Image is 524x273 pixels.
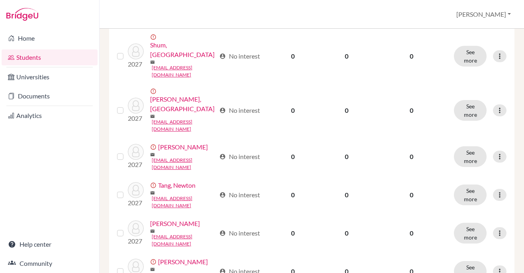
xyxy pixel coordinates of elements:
a: Shum, [GEOGRAPHIC_DATA] [150,40,216,59]
img: Bridge-U [6,8,38,21]
a: Analytics [2,108,98,124]
span: mail [150,114,155,119]
button: See more [454,223,487,244]
td: 0 [267,214,319,252]
td: 0 [267,137,319,176]
img: Tam, Devin [128,144,144,160]
td: 0 [267,176,319,214]
p: 0 [379,152,444,161]
div: No interest [219,152,260,161]
a: Students [2,49,98,65]
button: See more [454,100,487,121]
img: Tsimpli, Angeliki [128,220,144,236]
a: Community [2,255,98,271]
p: 2027 [128,59,144,69]
img: Tang, Newton [128,182,144,198]
button: See more [454,46,487,67]
span: account_circle [219,53,226,59]
a: [EMAIL_ADDRESS][DOMAIN_NAME] [152,233,216,247]
td: 0 [319,83,374,137]
div: No interest [219,106,260,115]
p: 2027 [128,236,144,246]
span: error_outline [150,144,158,150]
p: 0 [379,51,444,61]
span: mail [150,191,155,195]
a: [PERSON_NAME] [158,142,208,152]
span: mail [150,267,155,272]
div: No interest [219,190,260,200]
a: Home [2,30,98,46]
a: Universities [2,69,98,85]
td: 0 [267,29,319,83]
span: error_outline [150,182,158,189]
div: No interest [219,228,260,238]
a: [EMAIL_ADDRESS][DOMAIN_NAME] [152,195,216,209]
span: mail [150,60,155,65]
span: account_circle [219,192,226,198]
a: [EMAIL_ADDRESS][DOMAIN_NAME] [152,118,216,133]
p: 0 [379,190,444,200]
span: error_outline [150,88,158,94]
td: 0 [319,176,374,214]
button: See more [454,146,487,167]
img: Shum, Kingston [128,43,144,59]
a: [PERSON_NAME], [GEOGRAPHIC_DATA] [150,94,216,114]
span: mail [150,152,155,157]
span: error_outline [150,259,158,265]
img: Takanashi, Kouta [128,98,144,114]
div: No interest [219,51,260,61]
p: 0 [379,106,444,115]
p: 2027 [128,198,144,208]
span: account_circle [219,107,226,114]
a: Tang, Newton [158,181,196,190]
p: 0 [379,228,444,238]
td: 0 [319,214,374,252]
a: [EMAIL_ADDRESS][DOMAIN_NAME] [152,157,216,171]
span: mail [150,229,155,234]
a: [PERSON_NAME] [158,257,208,267]
a: [PERSON_NAME] [150,219,200,228]
a: Help center [2,236,98,252]
button: [PERSON_NAME] [453,7,514,22]
span: account_circle [219,153,226,160]
span: error_outline [150,34,158,40]
span: account_circle [219,230,226,236]
p: 2027 [128,160,144,169]
td: 0 [319,29,374,83]
a: Documents [2,88,98,104]
td: 0 [267,83,319,137]
button: See more [454,185,487,205]
td: 0 [319,137,374,176]
p: 2027 [128,114,144,123]
a: [EMAIL_ADDRESS][DOMAIN_NAME] [152,64,216,79]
